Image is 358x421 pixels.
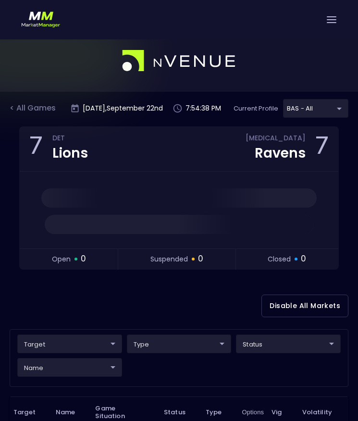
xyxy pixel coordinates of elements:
[17,358,122,377] div: target
[83,103,163,113] p: [DATE] , September 22 nd
[302,408,345,417] span: Volatility
[17,334,122,353] div: target
[164,408,198,417] span: Status
[52,254,71,264] span: open
[13,408,48,417] span: Target
[185,103,221,113] p: 7:54:38 PM
[10,102,58,115] div: < All Games
[261,295,348,317] button: Disable All Markets
[56,408,88,417] span: Name
[29,135,43,163] div: 7
[127,334,232,353] div: target
[255,145,306,162] div: Ravens
[198,253,203,265] span: 0
[268,254,291,264] span: closed
[206,408,235,417] span: Type
[272,408,294,417] span: Vig
[22,10,60,30] img: logo
[283,99,348,118] div: target
[236,334,341,353] div: target
[81,253,86,265] span: 0
[315,135,329,163] div: 7
[122,50,236,72] img: logo
[95,405,156,420] span: Game Situation
[52,145,88,162] div: Lions
[301,253,306,265] span: 0
[150,254,188,264] span: suspended
[234,104,278,113] p: Current Profile
[52,136,88,143] div: DET
[246,136,306,143] div: [MEDICAL_DATA]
